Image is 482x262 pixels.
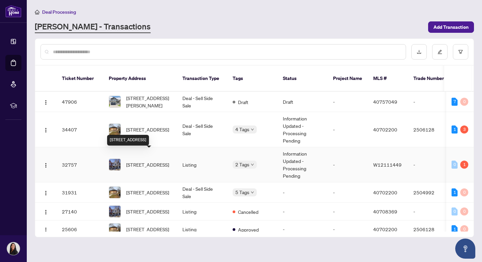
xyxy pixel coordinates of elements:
[43,209,49,215] img: Logo
[460,161,468,169] div: 1
[373,226,397,232] span: 40702200
[126,226,169,233] span: [STREET_ADDRESS]
[277,182,328,203] td: -
[277,203,328,221] td: -
[417,50,421,54] span: download
[43,127,49,133] img: Logo
[41,159,51,170] button: Logo
[238,226,259,233] span: Approved
[460,188,468,196] div: 0
[373,162,402,168] span: W12111449
[235,161,249,168] span: 2 Tags
[7,242,20,255] img: Profile Icon
[408,147,455,182] td: -
[57,221,103,238] td: 25606
[41,124,51,135] button: Logo
[41,187,51,198] button: Logo
[408,66,455,92] th: Trade Number
[460,225,468,233] div: 0
[411,44,427,60] button: download
[126,208,169,215] span: [STREET_ADDRESS]
[177,92,227,112] td: Deal - Sell Side Sale
[126,126,169,133] span: [STREET_ADDRESS]
[277,66,328,92] th: Status
[177,66,227,92] th: Transaction Type
[408,203,455,221] td: -
[452,125,458,134] div: 1
[328,147,368,182] td: -
[408,112,455,147] td: 2506128
[35,10,39,14] span: home
[238,98,248,106] span: Draft
[43,163,49,168] img: Logo
[227,66,277,92] th: Tags
[57,92,103,112] td: 47906
[126,189,169,196] span: [STREET_ADDRESS]
[126,94,172,109] span: [STREET_ADDRESS][PERSON_NAME]
[452,161,458,169] div: 0
[109,224,120,235] img: thumbnail-img
[277,147,328,182] td: Information Updated - Processing Pending
[57,147,103,182] td: 32757
[251,163,254,166] span: down
[328,92,368,112] td: -
[368,66,408,92] th: MLS #
[408,92,455,112] td: -
[177,182,227,203] td: Deal - Sell Side Sale
[428,21,474,33] button: Add Transaction
[460,207,468,215] div: 0
[251,191,254,194] span: down
[109,187,120,198] img: thumbnail-img
[328,66,368,92] th: Project Name
[452,225,458,233] div: 1
[328,182,368,203] td: -
[41,96,51,107] button: Logo
[238,208,258,215] span: Cancelled
[57,112,103,147] td: 34407
[460,125,468,134] div: 3
[109,206,120,217] img: thumbnail-img
[126,161,169,168] span: [STREET_ADDRESS]
[5,5,21,17] img: logo
[452,98,458,106] div: 7
[432,44,448,60] button: edit
[460,98,468,106] div: 0
[373,208,397,214] span: 40708369
[42,9,76,15] span: Deal Processing
[35,21,151,33] a: [PERSON_NAME] - Transactions
[109,124,120,135] img: thumbnail-img
[458,50,463,54] span: filter
[43,100,49,105] img: Logo
[453,44,468,60] button: filter
[43,190,49,196] img: Logo
[328,203,368,221] td: -
[328,112,368,147] td: -
[433,22,469,32] span: Add Transaction
[408,182,455,203] td: 2504992
[109,96,120,107] img: thumbnail-img
[452,188,458,196] div: 1
[57,66,103,92] th: Ticket Number
[107,135,149,146] div: [STREET_ADDRESS]
[177,221,227,238] td: Listing
[452,207,458,215] div: 0
[373,99,397,105] span: 40757049
[57,203,103,221] td: 27140
[373,126,397,133] span: 40702200
[251,128,254,131] span: down
[177,112,227,147] td: Deal - Sell Side Sale
[455,239,475,259] button: Open asap
[277,112,328,147] td: Information Updated - Processing Pending
[57,182,103,203] td: 31931
[235,188,249,196] span: 5 Tags
[328,221,368,238] td: -
[277,221,328,238] td: -
[43,227,49,233] img: Logo
[41,224,51,235] button: Logo
[109,159,120,170] img: thumbnail-img
[437,50,442,54] span: edit
[235,125,249,133] span: 4 Tags
[177,203,227,221] td: Listing
[408,221,455,238] td: 2506128
[41,206,51,217] button: Logo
